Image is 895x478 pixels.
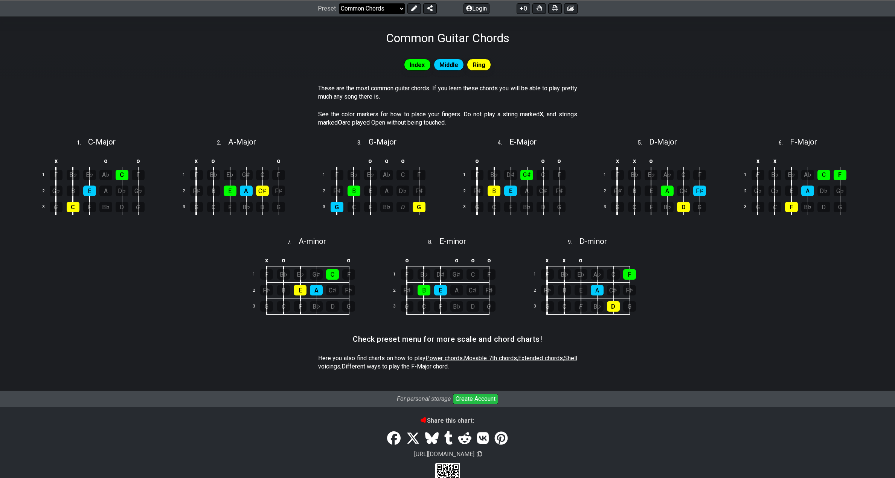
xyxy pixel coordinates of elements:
div: G [611,202,624,212]
div: A [240,186,253,196]
div: D♭ [396,186,409,196]
td: 2 [599,183,617,199]
td: 1 [529,266,547,283]
td: o [275,254,292,266]
div: F [471,170,483,180]
div: G♭ [752,186,764,196]
div: E [575,285,587,295]
strong: O [338,119,342,126]
div: A [661,186,674,196]
td: x [749,155,767,167]
div: G [623,301,636,312]
span: G - Major [369,137,396,146]
td: 2 [248,282,266,298]
td: x [609,155,626,167]
div: F♯ [413,186,425,196]
div: B♭ [520,202,533,212]
td: o [448,254,465,266]
div: G♭ [132,186,145,196]
div: F♯ [553,186,566,196]
td: 3 [319,199,337,215]
div: F♯ [190,186,203,196]
div: G [471,202,483,212]
span: 9 . [568,238,579,247]
span: 2 . [217,139,228,147]
div: G [331,202,343,212]
div: G♯ [240,170,253,180]
div: A♭ [591,269,604,280]
div: G♭ [50,186,63,196]
a: Tweet [404,428,422,449]
div: E [364,186,377,196]
div: C [628,202,641,212]
td: 2 [319,183,337,199]
span: E - minor [439,237,466,246]
button: Share Preset [423,3,437,14]
div: F [541,269,554,280]
button: Toggle Dexterity for all fretkits [532,3,546,14]
div: F♯ [693,186,706,196]
div: E [83,186,96,196]
div: G [693,202,706,212]
div: B [207,186,220,196]
div: C [817,170,830,180]
div: F♯ [471,186,483,196]
div: D [256,202,269,212]
td: o [270,155,287,167]
div: C♯ [326,285,339,295]
p: Here you also find charts on how to play , , , , . [318,354,577,371]
div: A [591,285,604,295]
div: C [768,202,781,212]
button: Edit Preset [407,3,421,14]
div: F [434,301,447,312]
span: 1 . [77,139,88,147]
strong: X [540,111,543,118]
select: Preset [339,3,405,14]
div: G [483,301,496,312]
div: F [693,170,706,180]
div: E [294,285,306,295]
div: G♯ [520,170,533,180]
div: A [310,285,323,295]
div: A♭ [661,170,674,180]
div: F♯ [611,186,624,196]
div: F [401,269,413,280]
td: o [130,155,146,167]
div: G [541,301,554,312]
td: 3 [529,298,547,315]
td: 1 [38,167,56,183]
div: D [607,301,620,312]
td: o [205,155,222,167]
div: B♭ [207,170,220,180]
div: B♭ [310,301,323,312]
div: G [132,202,145,212]
span: Copy url to clipboard [477,451,482,458]
td: 2 [739,183,758,199]
span: 8 . [428,238,439,247]
div: D♯ [434,269,447,280]
div: B♭ [661,202,674,212]
span: 6 . [779,139,790,147]
div: F♯ [541,285,554,295]
div: B♭ [99,202,112,212]
div: C [396,170,409,180]
div: D♭ [116,186,128,196]
td: x [556,254,573,266]
span: 4 . [498,139,509,147]
span: Index [410,59,425,70]
div: B♭ [277,269,290,280]
button: 0 [517,3,530,14]
span: Power chords [425,355,463,362]
div: F [294,301,306,312]
div: G♯ [450,269,463,280]
div: B♭ [628,170,641,180]
span: D - minor [579,237,607,246]
div: G [342,301,355,312]
div: C [326,269,339,280]
td: 2 [178,183,196,199]
div: B♭ [450,301,463,312]
div: G [401,301,413,312]
button: Create Account [453,394,498,404]
td: o [643,155,659,167]
td: o [395,155,411,167]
